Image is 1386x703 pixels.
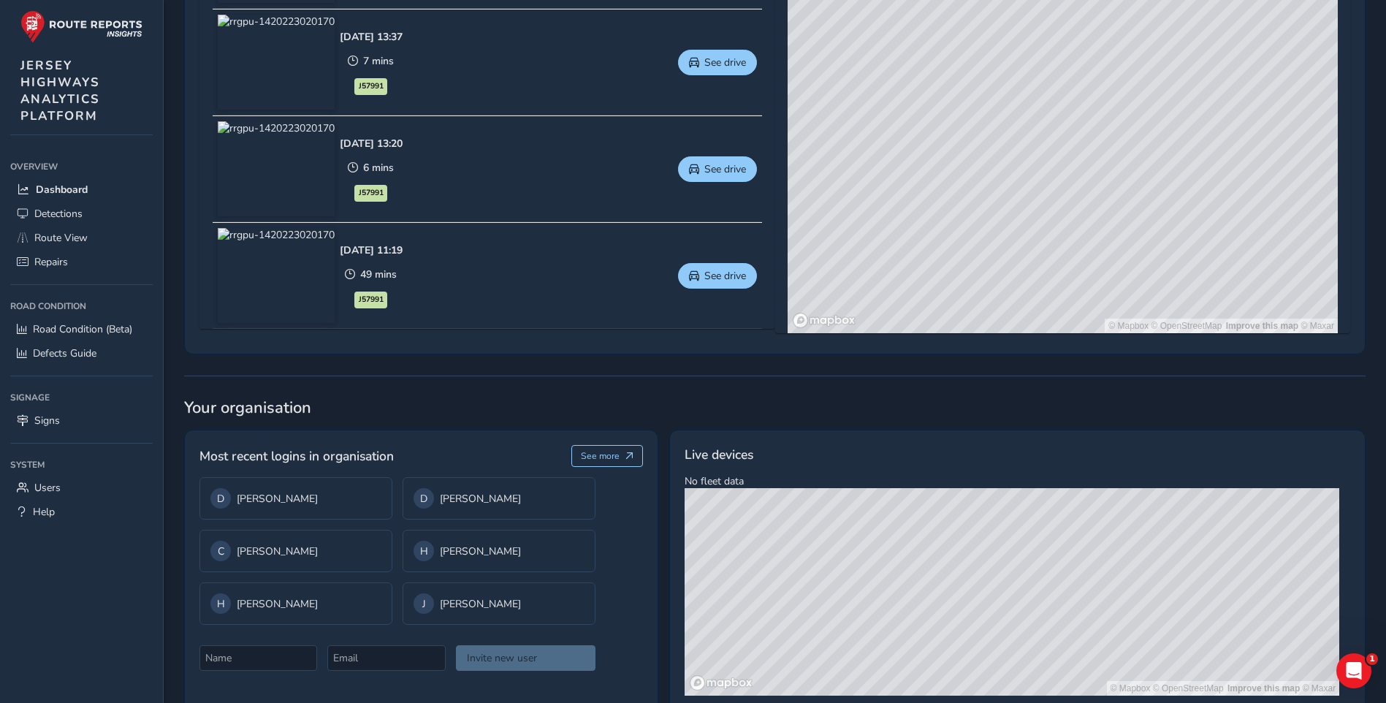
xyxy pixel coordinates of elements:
[199,645,317,671] input: Name
[359,294,384,305] span: J57991
[422,597,426,611] span: J
[360,267,397,281] span: 49 mins
[1336,653,1371,688] iframe: Intercom live chat
[10,295,153,317] div: Road Condition
[218,544,224,558] span: C
[10,341,153,365] a: Defects Guide
[1366,653,1378,665] span: 1
[10,226,153,250] a: Route View
[210,488,381,509] div: [PERSON_NAME]
[217,597,225,611] span: H
[199,446,394,465] span: Most recent logins in organisation
[363,54,394,68] span: 7 mins
[10,454,153,476] div: System
[20,10,142,43] img: rr logo
[340,137,403,151] div: [DATE] 13:20
[34,255,68,269] span: Repairs
[420,492,427,506] span: D
[678,50,757,75] button: See drive
[10,500,153,524] a: Help
[10,202,153,226] a: Detections
[420,544,428,558] span: H
[10,250,153,274] a: Repairs
[10,156,153,178] div: Overview
[36,183,88,197] span: Dashboard
[340,243,403,257] div: [DATE] 11:19
[327,645,445,671] input: Email
[210,541,381,561] div: [PERSON_NAME]
[10,178,153,202] a: Dashboard
[33,346,96,360] span: Defects Guide
[678,263,757,289] button: See drive
[704,162,746,176] span: See drive
[10,476,153,500] a: Users
[414,541,585,561] div: [PERSON_NAME]
[414,488,585,509] div: [PERSON_NAME]
[184,397,1366,419] span: Your organisation
[571,445,644,467] button: See more
[210,593,381,614] div: [PERSON_NAME]
[704,56,746,69] span: See drive
[10,317,153,341] a: Road Condition (Beta)
[685,445,753,464] span: Live devices
[218,15,335,110] img: rrgpu-1420223020170
[359,187,384,199] span: J57991
[218,228,335,323] img: rrgpu-1420223020170
[359,80,384,92] span: J57991
[33,505,55,519] span: Help
[217,492,224,506] span: D
[34,231,88,245] span: Route View
[704,269,746,283] span: See drive
[363,161,394,175] span: 6 mins
[20,57,100,124] span: JERSEY HIGHWAYS ANALYTICS PLATFORM
[34,414,60,427] span: Signs
[218,121,335,216] img: rrgpu-1420223020170
[10,408,153,433] a: Signs
[414,593,585,614] div: [PERSON_NAME]
[340,30,403,44] div: [DATE] 13:37
[34,481,61,495] span: Users
[34,207,83,221] span: Detections
[678,156,757,182] button: See drive
[581,450,620,462] span: See more
[33,322,132,336] span: Road Condition (Beta)
[10,387,153,408] div: Signage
